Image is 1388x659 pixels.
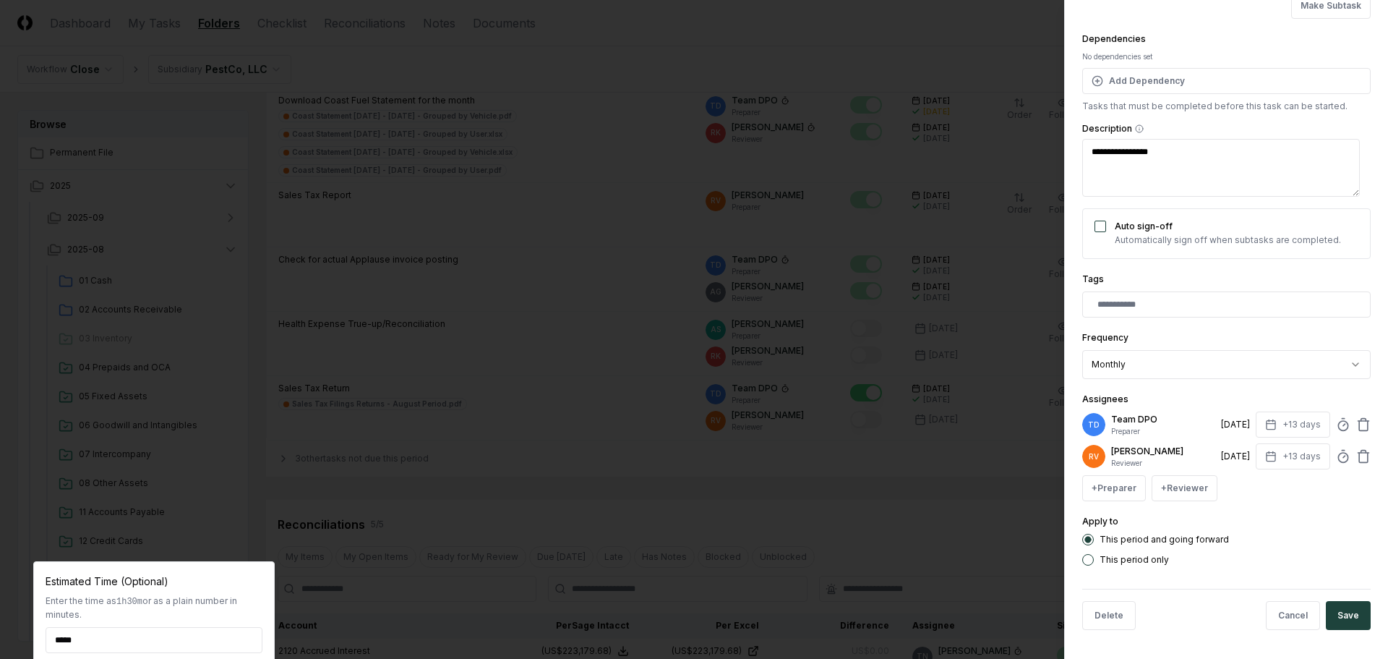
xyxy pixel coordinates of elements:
label: Dependencies [1082,33,1146,44]
div: No dependencies set [1082,51,1371,62]
span: TD [1088,420,1100,430]
p: Reviewer [1111,458,1215,469]
button: Description [1135,124,1144,133]
span: RV [1089,451,1099,462]
div: [DATE] [1221,418,1250,431]
div: [DATE] [1221,450,1250,463]
button: Cancel [1266,601,1320,630]
button: Delete [1082,601,1136,630]
label: Auto sign-off [1115,221,1173,231]
label: This period and going forward [1100,535,1229,544]
div: Estimated Time (Optional) [46,574,262,589]
div: Enter the time as or as a plain number in minutes. [46,595,262,621]
p: [PERSON_NAME] [1111,445,1215,458]
label: Frequency [1082,332,1128,343]
button: Add Dependency [1082,68,1371,94]
button: +13 days [1256,443,1330,469]
label: Apply to [1082,516,1118,527]
label: Tags [1082,273,1104,284]
label: Description [1082,124,1371,133]
button: Save [1326,601,1371,630]
button: +13 days [1256,412,1330,438]
span: 1h30m [116,597,142,607]
p: Team DPO [1111,413,1215,426]
p: Automatically sign off when subtasks are completed. [1115,234,1341,247]
button: +Preparer [1082,475,1146,501]
label: This period only [1100,556,1169,564]
p: Preparer [1111,426,1215,437]
button: +Reviewer [1152,475,1217,501]
p: Tasks that must be completed before this task can be started. [1082,100,1371,113]
label: Assignees [1082,394,1128,404]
